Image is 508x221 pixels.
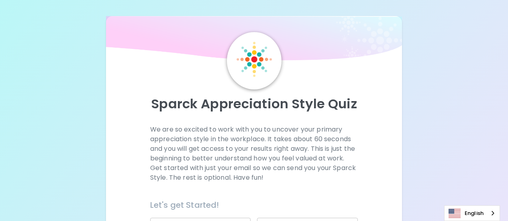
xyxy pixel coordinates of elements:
img: Sparck Logo [237,42,272,77]
aside: Language selected: English [444,205,500,221]
h6: Let's get Started! [150,199,358,211]
div: Language [444,205,500,221]
p: We are so excited to work with you to uncover your primary appreciation style in the workplace. I... [150,125,358,182]
img: wave [106,16,402,64]
a: English [445,206,500,221]
p: Sparck Appreciation Style Quiz [116,96,393,112]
